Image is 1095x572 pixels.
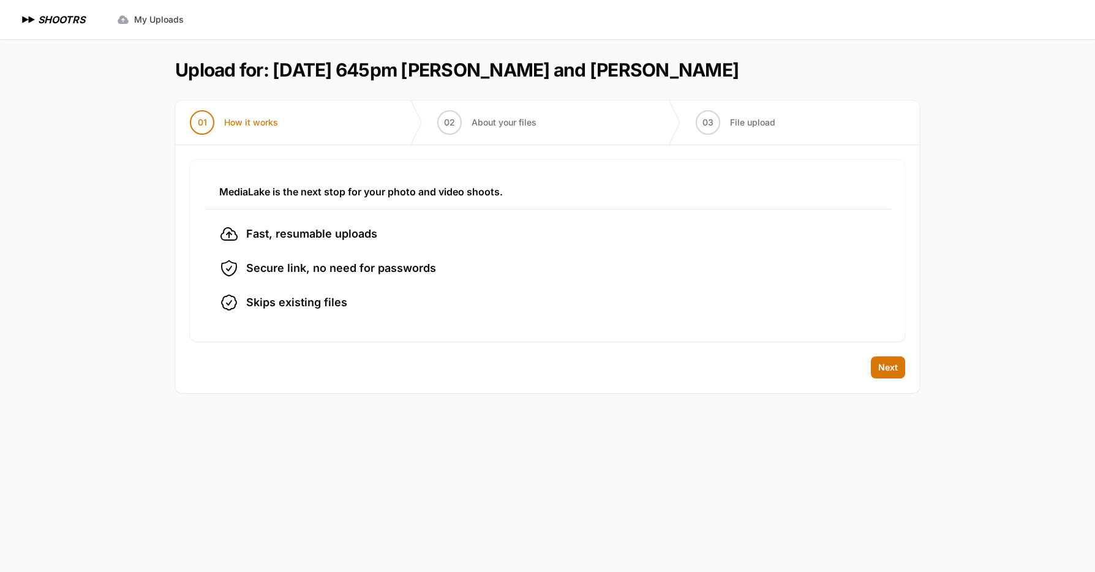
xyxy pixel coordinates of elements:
[423,100,551,145] button: 02 About your files
[878,361,898,374] span: Next
[110,9,191,31] a: My Uploads
[198,116,207,129] span: 01
[20,12,85,27] a: SHOOTRS SHOOTRS
[246,260,436,277] span: Secure link, no need for passwords
[871,356,905,378] button: Next
[219,184,876,199] h3: MediaLake is the next stop for your photo and video shoots.
[20,12,38,27] img: SHOOTRS
[224,116,278,129] span: How it works
[38,12,85,27] h1: SHOOTRS
[702,116,713,129] span: 03
[175,100,293,145] button: 01 How it works
[246,225,377,243] span: Fast, resumable uploads
[730,116,775,129] span: File upload
[681,100,790,145] button: 03 File upload
[472,116,536,129] span: About your files
[444,116,455,129] span: 02
[246,294,347,311] span: Skips existing files
[134,13,184,26] span: My Uploads
[175,59,739,81] h1: Upload for: [DATE] 645pm [PERSON_NAME] and [PERSON_NAME]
